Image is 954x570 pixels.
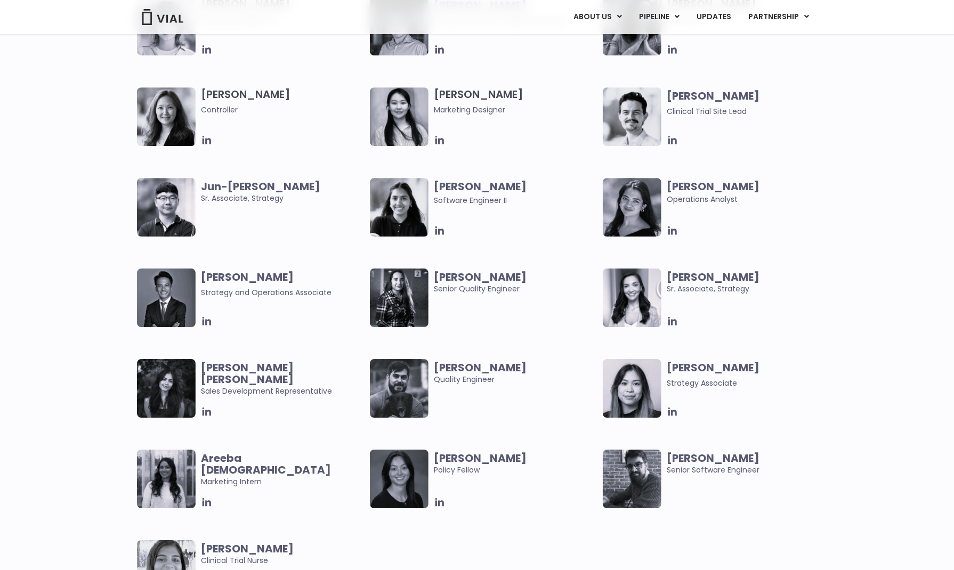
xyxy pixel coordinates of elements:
span: Sr. Associate, Strategy [201,181,365,204]
b: [PERSON_NAME] [434,179,527,194]
span: Sales Development Representative [201,362,365,397]
img: Headshot of smiling woman named Sharicka [603,178,661,237]
span: Marketing Designer [434,104,597,116]
img: Smiling woman named Ana [603,268,661,327]
a: PIPELINEMenu Toggle [630,8,688,26]
span: Software Engineer II [434,195,507,206]
a: ABOUT USMenu Toggle [565,8,630,26]
span: Strategy Associate [667,378,737,388]
img: Image of smiling woman named Aleina [137,87,196,146]
span: Policy Fellow [434,452,597,476]
h3: [PERSON_NAME] [201,87,365,116]
span: Clinical Trial Nurse [201,543,365,566]
span: Marketing Intern [201,452,365,487]
b: [PERSON_NAME] [434,270,527,284]
img: Man smiling posing for picture [370,359,429,418]
b: [PERSON_NAME] [667,179,759,194]
img: Vial Logo [141,9,184,25]
img: Image of smiling woman named Tanvi [370,178,429,237]
b: [PERSON_NAME] [PERSON_NAME] [201,360,294,387]
span: Strategy and Operations Associate [201,287,332,298]
img: Smiling woman named Yousun [370,87,429,146]
img: Smiling woman named Claudia [370,450,429,508]
b: Areeba [DEMOGRAPHIC_DATA] [201,451,331,477]
img: Image of smiling man named Jun-Goo [137,178,196,237]
span: Operations Analyst [667,181,830,205]
span: Sr. Associate, Strategy [667,271,830,295]
img: Headshot of smiling man named Urann [137,268,196,327]
img: Image of smiling man named Glenn [603,87,661,146]
span: Senior Quality Engineer [434,271,597,295]
b: [PERSON_NAME] [667,451,759,466]
a: UPDATES [688,8,739,26]
a: PARTNERSHIPMenu Toggle [740,8,818,26]
img: Smiling woman named Harman [137,359,196,418]
span: Senior Software Engineer [667,452,830,476]
h3: [PERSON_NAME] [434,87,597,116]
img: Headshot of smiling woman named Vanessa [603,359,661,418]
b: [PERSON_NAME] [434,360,527,375]
b: [PERSON_NAME] [201,270,294,284]
b: [PERSON_NAME] [667,270,759,284]
b: [PERSON_NAME] [201,541,294,556]
span: Quality Engineer [434,362,597,385]
b: [PERSON_NAME] [434,451,527,466]
b: [PERSON_NAME] [667,88,759,103]
b: [PERSON_NAME] [667,360,759,375]
span: Controller [201,104,365,116]
b: Jun-[PERSON_NAME] [201,179,320,194]
img: Smiling woman named Areeba [137,450,196,508]
img: Smiling man named Dugi Surdulli [603,450,661,508]
span: Clinical Trial Site Lead [667,106,747,117]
